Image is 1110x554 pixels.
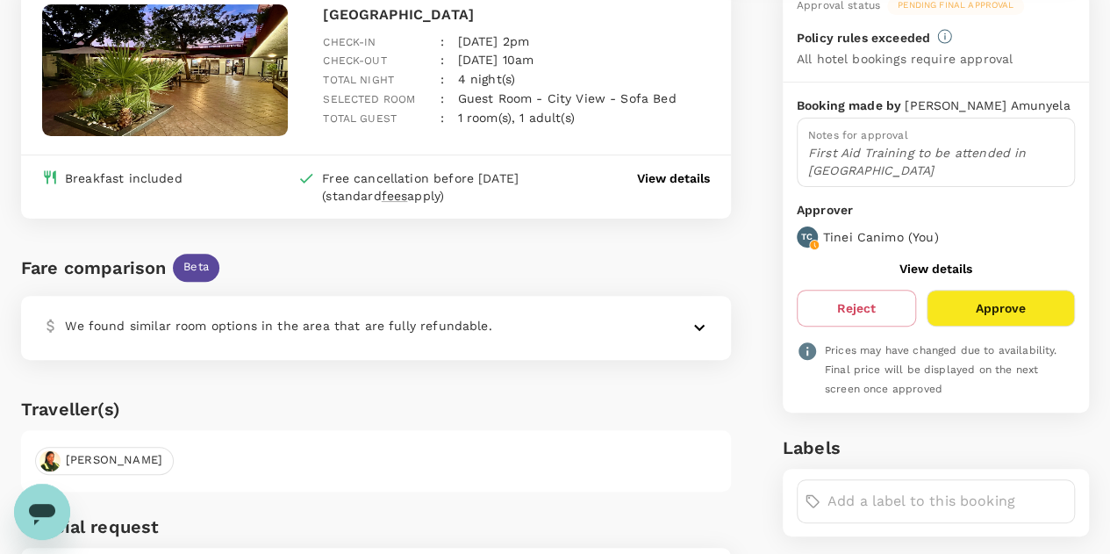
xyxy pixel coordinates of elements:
div: : [426,56,443,90]
p: First Aid Training to be attended in [GEOGRAPHIC_DATA] [808,144,1063,179]
div: : [426,95,443,128]
span: Total night [323,74,394,86]
span: [PERSON_NAME] [55,452,173,469]
p: [GEOGRAPHIC_DATA] [323,4,709,25]
div: : [426,76,443,109]
p: Tinei Canimo ( You ) [823,228,939,246]
button: View details [899,262,972,276]
div: Fare comparison [21,254,166,282]
p: Guest Room - City View - Sofa Bed [458,90,677,107]
div: Breakfast included [65,169,183,187]
p: All hotel bookings require approval [797,50,1013,68]
p: Approver [797,201,1075,219]
h6: Special request [21,513,731,541]
span: Prices may have changed due to availability. Final price will be displayed on the next screen onc... [825,344,1057,395]
button: Reject [797,290,916,327]
img: avatar-67b5829493934.jpeg [39,450,61,471]
span: Check-out [323,54,386,67]
span: Check-in [323,36,376,48]
div: : [426,18,443,52]
p: [DATE] 2pm [458,32,530,50]
p: 4 night(s) [458,70,516,88]
div: Free cancellation before [DATE] (standard apply) [322,169,568,205]
span: Total guest [323,112,397,125]
p: 1 room(s), 1 adult(s) [458,109,575,126]
p: TC [801,231,813,243]
p: [PERSON_NAME] Amunyela [905,97,1070,114]
span: fees [382,189,408,203]
button: View details [637,169,710,187]
input: Add a label to this booking [827,487,1067,515]
h6: Labels [783,434,1089,462]
span: Notes for approval [808,129,908,141]
span: Beta [173,259,219,276]
p: [DATE] 10am [458,51,534,68]
h6: Traveller(s) [21,395,731,423]
iframe: Button to launch messaging window [14,484,70,540]
span: Selected room [323,93,415,105]
p: Policy rules exceeded [797,29,930,47]
p: We found similar room options in the area that are fully refundable. [65,317,598,335]
img: hotel [42,4,288,136]
div: : [426,37,443,70]
button: Approve [927,290,1075,327]
p: Booking made by [797,97,905,114]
